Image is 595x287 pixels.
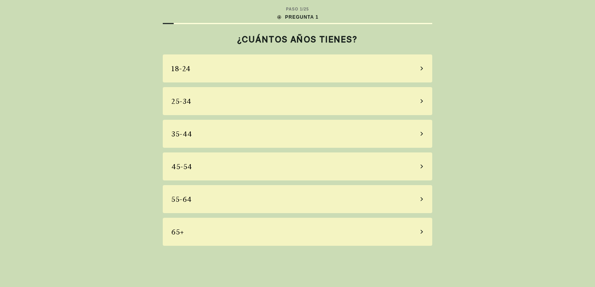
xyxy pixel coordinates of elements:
div: 55-64 [171,194,192,205]
div: PREGUNTA 1 [276,14,319,21]
div: 25-34 [171,96,192,107]
div: PASO 1 / 25 [286,6,309,12]
div: 35-44 [171,129,192,139]
div: 65+ [171,227,184,237]
div: 45-54 [171,161,192,172]
h2: ¿CUÁNTOS AÑOS TIENES? [163,34,432,44]
div: 18-24 [171,63,191,74]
